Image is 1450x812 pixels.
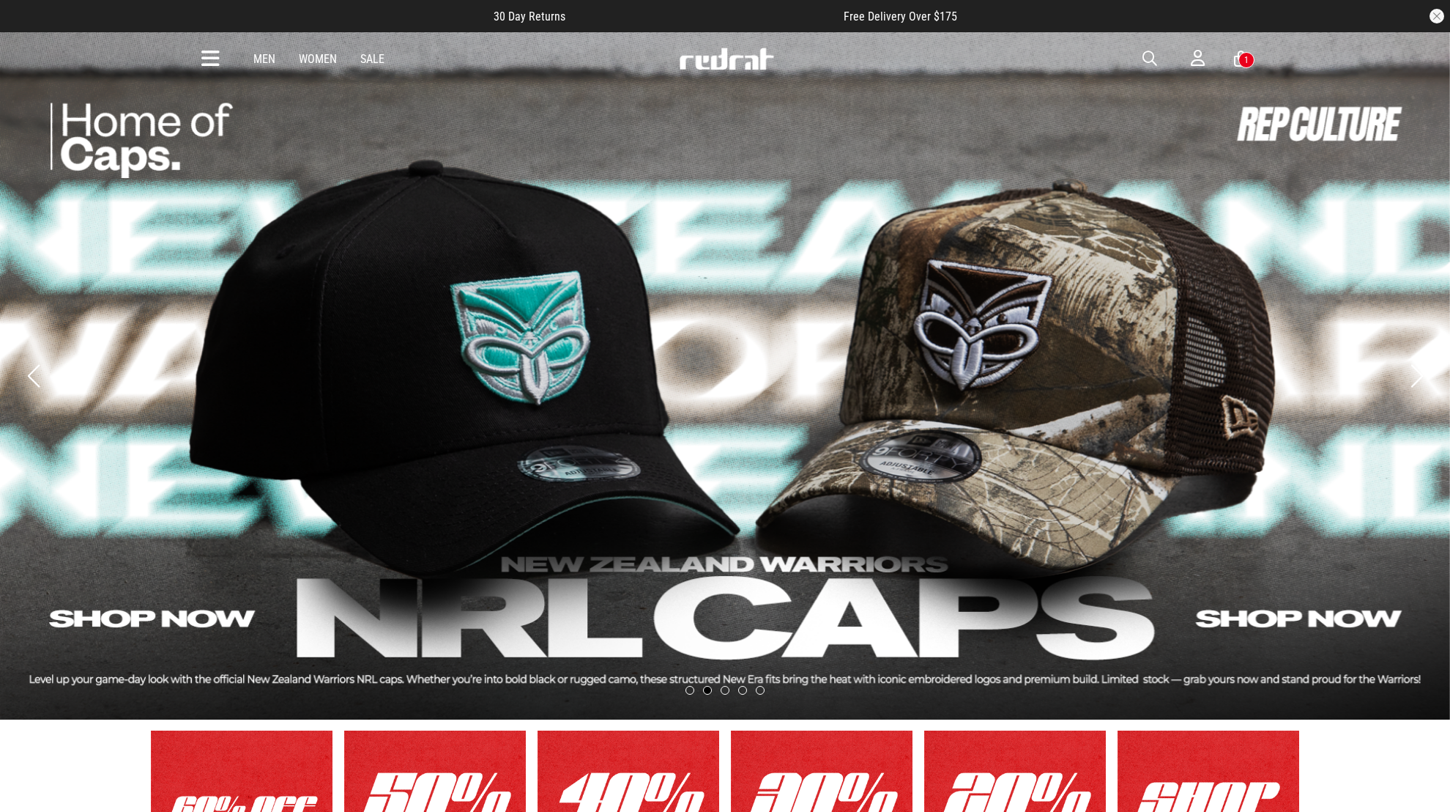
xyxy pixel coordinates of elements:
button: Previous slide [23,360,43,392]
img: Redrat logo [678,48,775,70]
button: Next slide [1407,360,1427,392]
div: 1 [1244,55,1249,65]
iframe: Customer reviews powered by Trustpilot [595,9,814,23]
span: 30 Day Returns [494,10,565,23]
a: 1 [1234,51,1248,67]
span: Free Delivery Over $175 [844,10,957,23]
a: Sale [360,52,384,66]
a: Women [299,52,337,66]
a: Men [253,52,275,66]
